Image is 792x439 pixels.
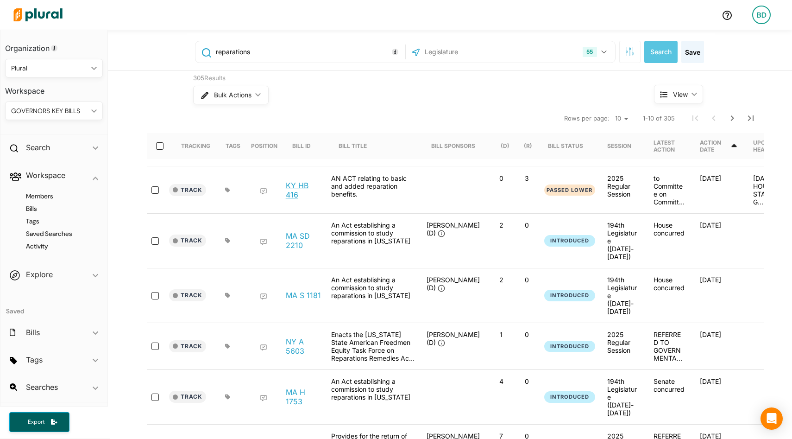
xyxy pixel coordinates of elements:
[14,192,98,201] h4: Members
[286,181,321,199] a: KY HB 416
[14,204,98,213] a: Bills
[673,89,688,99] span: View
[14,217,98,226] h4: Tags
[492,331,510,338] p: 1
[26,142,50,153] h2: Search
[544,185,595,196] button: Passed Lower
[501,142,509,149] div: (D)
[492,377,510,385] p: 4
[646,276,692,315] div: House concurred
[544,235,595,247] button: Introduced
[251,142,277,149] div: Position
[5,35,103,55] h3: Organization
[169,184,206,196] button: Track
[260,238,267,246] div: Add Position Statement
[607,174,639,198] div: 2025 Regular Session
[492,221,510,229] p: 2
[692,276,746,315] div: [DATE]
[214,92,251,98] span: Bulk Actions
[286,291,321,300] a: MA S 1181
[753,139,784,153] div: Upcoming Hearing
[260,344,267,351] div: Add Position Statement
[251,133,277,159] div: Position
[700,139,730,153] div: Action Date
[327,331,419,362] div: Enacts the [US_STATE] State American Freedmen Equity Task Force on Reparations Remedies Act; appr...
[260,293,267,300] div: Add Position Statement
[260,394,267,402] div: Add Position Statement
[169,235,206,247] button: Track
[646,377,692,417] div: Senate concurred
[215,43,402,61] input: Enter keywords, bill # or legislator name
[226,142,240,149] div: Tags
[723,109,742,127] button: Next Page
[654,133,685,159] div: Latest Action
[700,133,738,159] div: Action Date
[583,47,597,57] div: 55
[607,221,639,261] div: 194th Legislature ([DATE]-[DATE])
[692,331,746,362] div: [DATE]
[11,64,88,73] div: Plural
[327,174,419,206] div: AN ACT relating to basic and added reparation benefits.
[156,142,163,150] input: select-all-rows
[518,174,536,182] p: 3
[518,377,536,385] p: 0
[286,388,321,406] a: MA H 1753
[646,221,692,261] div: House concurred
[286,231,321,250] a: MA SD 2210
[327,377,419,417] div: An Act establishing a commission to study reparations in [US_STATE]
[745,2,778,28] a: BD
[225,187,230,193] div: Add tags
[11,106,88,116] div: GOVERNORS KEY BILLS
[226,133,240,159] div: Tags
[646,174,692,206] div: to Committee on Committees (S)
[646,331,692,362] div: REFERRED TO GOVERNMENTAL OPERATIONS
[643,114,675,123] span: 1-10 of 305
[524,142,532,149] div: (R)
[524,133,532,159] div: (R)
[518,331,536,338] p: 0
[431,142,475,149] div: Bill Sponsors
[548,133,591,159] div: Bill Status
[5,77,103,98] h3: Workspace
[427,221,480,237] span: [PERSON_NAME] (D)
[14,229,98,238] a: Saved Searches
[169,289,206,301] button: Track
[704,109,723,127] button: Previous Page
[607,142,631,149] div: Session
[292,142,311,149] div: Bill ID
[625,47,635,55] span: Search Filters
[607,133,640,159] div: Session
[427,276,480,292] span: [PERSON_NAME] (D)
[761,407,783,430] div: Open Intercom Messenger
[579,43,612,61] button: 55
[544,290,595,301] button: Introduced
[0,295,107,318] h4: Saved
[654,139,685,153] div: Latest Action
[225,394,230,400] div: Add tags
[26,170,65,180] h2: Workspace
[292,133,319,159] div: Bill ID
[26,269,53,280] h2: Explore
[548,142,583,149] div: Bill Status
[225,238,230,243] div: Add tags
[14,242,98,251] h4: Activity
[327,276,419,315] div: An Act establishing a commission to study reparations in [US_STATE]
[260,188,267,195] div: Add Position Statement
[742,109,760,127] button: Last Page
[286,337,321,356] a: NY A 5603
[193,86,269,104] button: Bulk Actions
[518,221,536,229] p: 0
[501,133,509,159] div: (D)
[564,114,610,123] span: Rows per page:
[427,331,480,346] span: [PERSON_NAME] (D)
[752,6,771,24] div: BD
[492,276,510,284] p: 2
[151,186,159,194] input: select-row-state-ky-2025rs-hb416
[424,43,523,61] input: Legislature
[181,142,210,149] div: Tracking
[692,174,746,206] div: [DATE]
[518,276,536,284] p: 0
[26,382,58,392] h2: Searches
[391,48,399,56] div: Tooltip anchor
